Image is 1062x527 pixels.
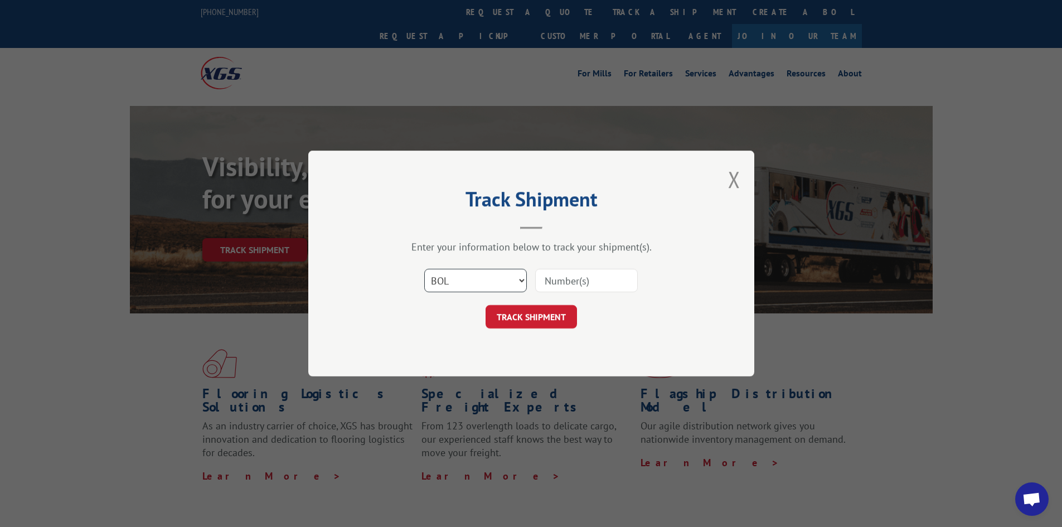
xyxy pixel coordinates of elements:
[728,165,740,194] button: Close modal
[364,240,699,253] div: Enter your information below to track your shipment(s).
[364,191,699,212] h2: Track Shipment
[535,269,638,292] input: Number(s)
[1015,482,1049,516] div: Open chat
[486,305,577,328] button: TRACK SHIPMENT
